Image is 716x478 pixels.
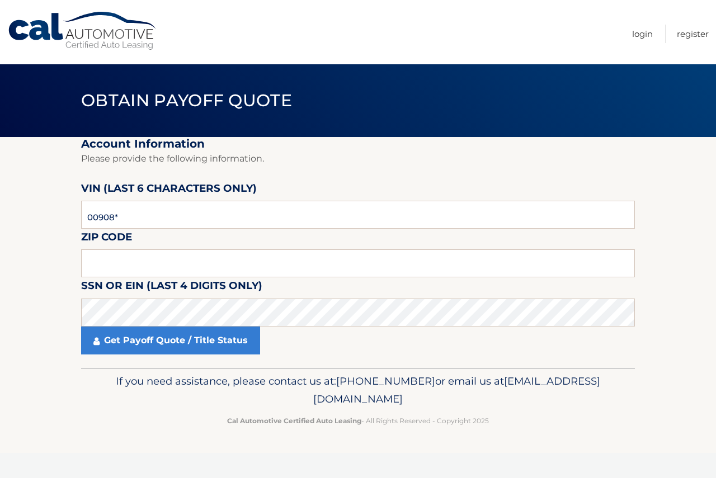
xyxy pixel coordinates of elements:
[81,90,292,111] span: Obtain Payoff Quote
[88,372,628,408] p: If you need assistance, please contact us at: or email us at
[81,229,132,249] label: Zip Code
[227,417,361,425] strong: Cal Automotive Certified Auto Leasing
[632,25,653,43] a: Login
[81,326,260,354] a: Get Payoff Quote / Title Status
[81,180,257,201] label: VIN (last 6 characters only)
[677,25,709,43] a: Register
[81,137,635,151] h2: Account Information
[7,11,158,51] a: Cal Automotive
[81,277,262,298] label: SSN or EIN (last 4 digits only)
[88,415,628,427] p: - All Rights Reserved - Copyright 2025
[336,375,435,387] span: [PHONE_NUMBER]
[81,151,635,167] p: Please provide the following information.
